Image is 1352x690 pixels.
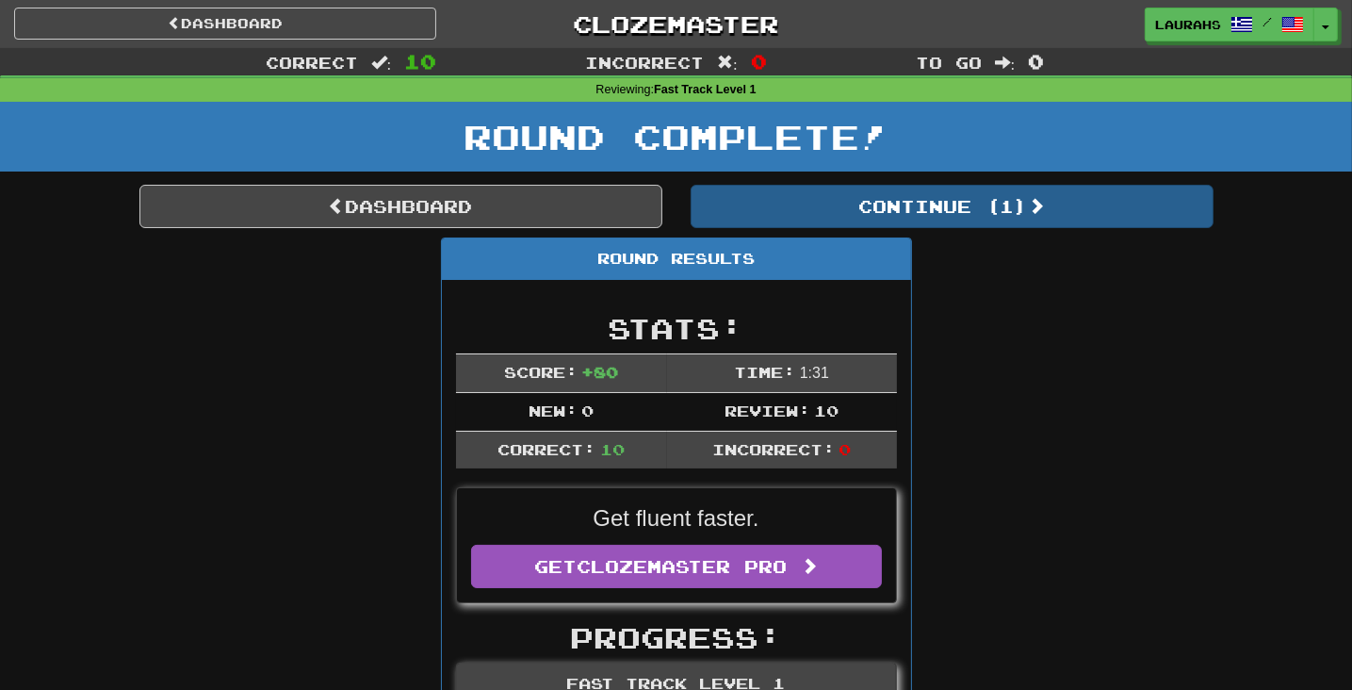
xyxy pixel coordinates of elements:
h2: Stats: [456,313,897,344]
span: To go [916,53,982,72]
span: Clozemaster Pro [577,556,787,577]
a: Laurahs / [1145,8,1314,41]
a: Dashboard [14,8,436,40]
div: Round Results [442,238,911,280]
a: Clozemaster [464,8,887,41]
span: 0 [581,402,594,419]
span: 10 [814,402,839,419]
span: 1 : 31 [800,365,829,381]
strong: Fast Track Level 1 [654,83,757,96]
span: / [1262,15,1272,28]
span: Score: [504,363,578,381]
span: Correct: [497,440,595,458]
a: Dashboard [139,185,662,228]
span: 10 [404,50,436,73]
span: : [995,55,1016,71]
span: : [371,55,392,71]
span: Correct [266,53,358,72]
p: Get fluent faster. [471,502,882,534]
span: Laurahs [1155,16,1221,33]
span: + 80 [581,363,618,381]
span: 0 [1028,50,1044,73]
h2: Progress: [456,622,897,653]
button: Continue (1) [691,185,1214,228]
span: New: [529,402,578,419]
a: GetClozemaster Pro [471,545,882,588]
span: : [717,55,738,71]
span: Time: [734,363,795,381]
span: 10 [600,440,625,458]
span: Incorrect: [712,440,835,458]
span: Review: [725,402,810,419]
span: 0 [839,440,851,458]
h1: Round Complete! [7,118,1345,156]
span: 0 [751,50,767,73]
span: Incorrect [585,53,704,72]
